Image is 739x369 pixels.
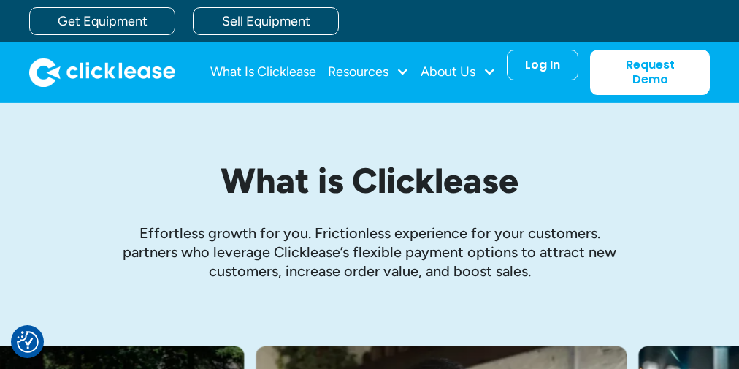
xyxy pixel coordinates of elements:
[210,58,316,87] a: What Is Clicklease
[29,161,710,200] h1: What is Clicklease
[29,58,175,87] a: home
[328,58,409,87] div: Resources
[17,331,39,353] button: Consent Preferences
[17,331,39,353] img: Revisit consent button
[193,7,339,35] a: Sell Equipment
[421,58,496,87] div: About Us
[590,50,710,95] a: Request Demo
[525,58,560,72] div: Log In
[29,7,175,35] a: Get Equipment
[114,224,625,281] p: Effortless growth ﻿for you. Frictionless experience for your customers. partners who leverage Cli...
[29,58,175,87] img: Clicklease logo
